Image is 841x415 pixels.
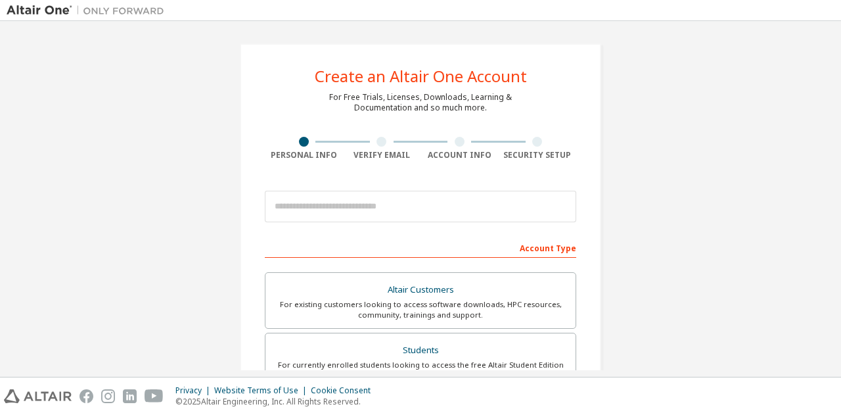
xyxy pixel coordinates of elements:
[101,389,115,403] img: instagram.svg
[80,389,93,403] img: facebook.svg
[265,237,576,258] div: Account Type
[175,385,214,396] div: Privacy
[420,150,499,160] div: Account Info
[329,92,512,113] div: For Free Trials, Licenses, Downloads, Learning & Documentation and so much more.
[145,389,164,403] img: youtube.svg
[175,396,378,407] p: © 2025 Altair Engineering, Inc. All Rights Reserved.
[273,360,568,381] div: For currently enrolled students looking to access the free Altair Student Edition bundle and all ...
[123,389,137,403] img: linkedin.svg
[311,385,378,396] div: Cookie Consent
[214,385,311,396] div: Website Terms of Use
[265,150,343,160] div: Personal Info
[7,4,171,17] img: Altair One
[273,299,568,320] div: For existing customers looking to access software downloads, HPC resources, community, trainings ...
[315,68,527,84] div: Create an Altair One Account
[273,281,568,299] div: Altair Customers
[499,150,577,160] div: Security Setup
[343,150,421,160] div: Verify Email
[4,389,72,403] img: altair_logo.svg
[273,341,568,360] div: Students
